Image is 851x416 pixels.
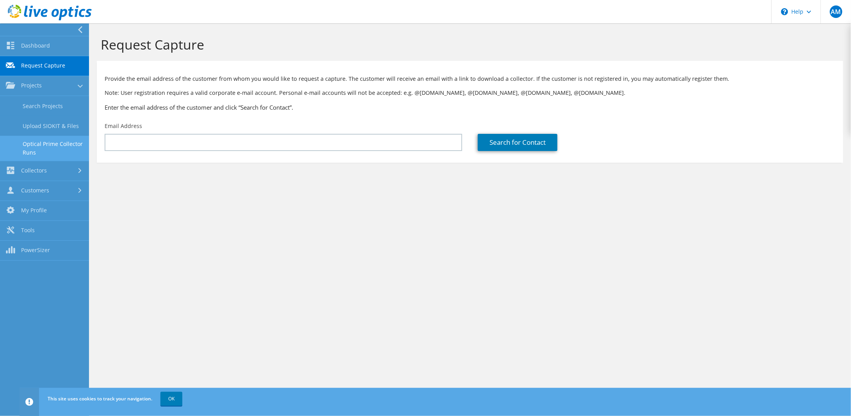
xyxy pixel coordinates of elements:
[101,36,835,53] h1: Request Capture
[830,5,842,18] span: AM
[781,8,788,15] svg: \n
[105,103,835,112] h3: Enter the email address of the customer and click “Search for Contact”.
[105,89,835,97] p: Note: User registration requires a valid corporate e-mail account. Personal e-mail accounts will ...
[160,392,182,406] a: OK
[105,122,142,130] label: Email Address
[478,134,557,151] a: Search for Contact
[48,395,152,402] span: This site uses cookies to track your navigation.
[105,75,835,83] p: Provide the email address of the customer from whom you would like to request a capture. The cust...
